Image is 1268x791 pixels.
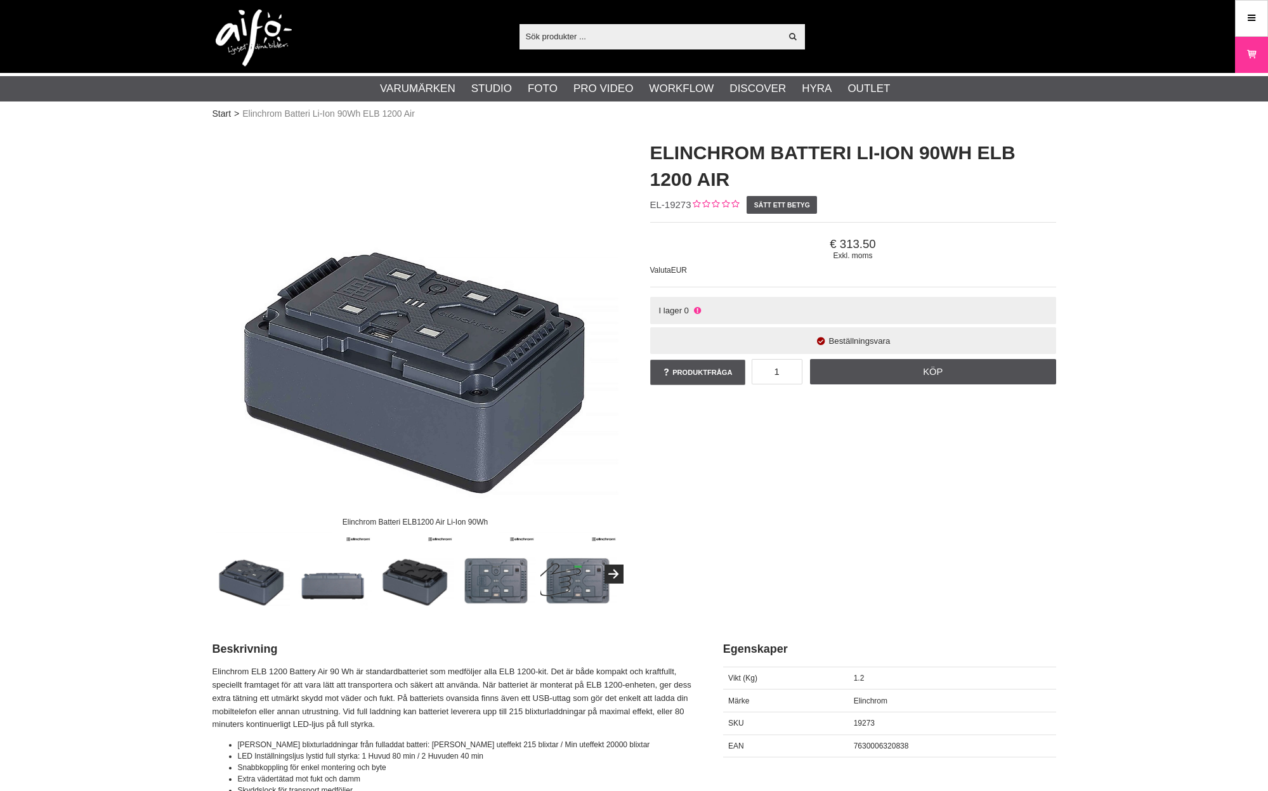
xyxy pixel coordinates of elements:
[810,359,1056,384] a: Köp
[747,196,817,214] a: Sätt ett betyg
[216,10,292,67] img: logo.png
[650,199,691,210] span: EL-19273
[238,750,691,762] li: LED Inställningsljus lystid full styrka: 1 Huvud 80 min / 2 Huvuden 40 min
[729,81,786,97] a: Discover
[212,641,691,657] h2: Beskrivning
[238,773,691,785] li: Extra vädertätad mot fukt och damm
[854,674,865,683] span: 1.2
[212,665,691,731] p: Elinchrom ELB 1200 Battery Air 90 Wh är standardbatteriet som medföljer alla ELB 1200-kit. Det är...
[213,536,290,613] img: Elinchrom Batteri ELB1200 Air Li-Ion 90Wh
[854,719,875,728] span: 19273
[728,742,744,750] span: EAN
[242,107,415,121] span: Elinchrom Batteri Li-Ion 90Wh ELB 1200 Air
[650,140,1056,193] h1: Elinchrom Batteri Li-Ion 90Wh ELB 1200 Air
[650,251,1056,260] span: Exkl. moms
[238,762,691,773] li: Snabbkoppling för enkel montering och byte
[829,336,891,346] span: Beställningsvara
[692,306,702,315] i: Ej i lager
[573,81,633,97] a: Pro Video
[528,81,558,97] a: Foto
[212,127,618,533] img: Elinchrom Batteri ELB1200 Air Li-Ion 90Wh
[212,107,232,121] a: Start
[723,641,1056,657] h2: Egenskaper
[802,81,832,97] a: Hyra
[650,237,1056,251] span: 313.50
[332,511,499,533] div: Elinchrom Batteri ELB1200 Air Li-Ion 90Wh
[238,739,691,750] li: [PERSON_NAME] blixturladdningar från fulladdat batteri: [PERSON_NAME] uteffekt 215 blixtar / Min ...
[295,536,372,613] img: Kompakt design, vikt endast 1,1 kg
[520,27,781,46] input: Sök produkter ...
[854,742,909,750] span: 7630006320838
[847,81,890,97] a: Outlet
[540,536,617,613] img: LED indikatorer visar batteriets status
[234,107,239,121] span: >
[728,674,757,683] span: Vikt (Kg)
[684,306,689,315] span: 0
[471,81,512,97] a: Studio
[459,536,535,613] img: Batteriet har extra tätning mot fukt och damm
[728,696,749,705] span: Märke
[649,81,714,97] a: Workflow
[691,199,739,212] div: Kundbetyg: 0
[854,696,887,705] span: Elinchrom
[380,81,455,97] a: Varumärken
[650,360,745,385] a: Produktfråga
[377,536,454,613] img: Levereras med skyddslock med laddningsmarkering
[658,306,682,315] span: I lager
[650,266,671,275] span: Valuta
[605,565,624,584] button: Next
[728,719,744,728] span: SKU
[671,266,687,275] span: EUR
